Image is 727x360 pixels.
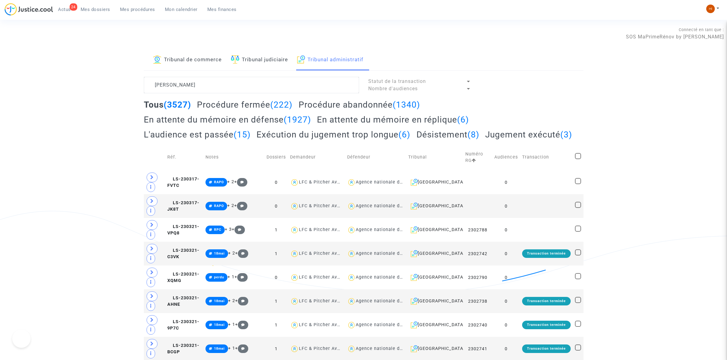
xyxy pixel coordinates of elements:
span: RPC [214,228,221,232]
td: Tribunal [406,144,463,170]
td: 2302790 [463,266,492,289]
span: (1927) [284,115,311,125]
td: 0 [264,266,288,289]
div: Agence nationale de l'habitat [356,322,423,327]
h2: Procédure abandonnée [299,99,420,110]
td: 2302788 [463,218,492,242]
span: + [234,179,247,184]
div: LFC & Pitcher Avocat [299,203,347,209]
span: 18mai [214,347,225,351]
td: 0 [492,289,520,313]
span: + [235,346,248,351]
img: icon-archive.svg [411,321,418,329]
span: LS-230321-VPQ8 [167,224,199,236]
td: 1 [264,289,288,313]
span: LS-230321-AHNE [167,295,199,307]
div: Agence nationale de l'habitat [356,203,423,209]
div: Agence nationale de l'habitat [356,275,423,280]
img: icon-archive.svg [411,179,418,186]
div: [GEOGRAPHIC_DATA] [408,298,461,305]
span: 18mai [214,299,225,303]
td: Demandeur [288,144,345,170]
td: Audiences [492,144,520,170]
span: LS-230321-C3VK [167,248,199,260]
a: Tribunal judiciaire [231,50,288,70]
img: icon-user.svg [290,249,299,258]
td: 0 [264,194,288,218]
img: icon-archive.svg [297,55,305,64]
span: Mon calendrier [165,7,198,12]
div: Agence nationale de l'habitat [356,251,423,256]
div: [GEOGRAPHIC_DATA] [408,202,461,210]
span: RAPO [214,204,224,208]
div: [GEOGRAPHIC_DATA] [408,345,461,352]
a: Mes finances [202,5,242,14]
div: Transaction terminée [522,344,571,353]
td: 2302738 [463,289,492,313]
span: RAPO [214,180,224,184]
span: (222) [270,100,293,110]
a: Mes procédures [115,5,160,14]
img: icon-user.svg [290,273,299,282]
a: Mon calendrier [160,5,202,14]
div: 24 [70,3,77,11]
h2: Procédure fermée [197,99,293,110]
span: + 2 [227,203,234,208]
img: icon-archive.svg [411,250,418,257]
span: + [234,203,247,208]
div: LFC & Pitcher Avocat [299,322,347,327]
img: icon-user.svg [290,321,299,330]
iframe: Help Scout Beacon - Open [12,330,31,348]
div: [GEOGRAPHIC_DATA] [408,274,461,281]
span: 18mai [214,251,225,255]
span: perdu [214,275,224,279]
img: icon-user.svg [347,202,356,211]
h2: Tous [144,99,191,110]
span: + 2 [228,251,235,256]
a: Mes dossiers [76,5,115,14]
td: 0 [264,170,288,194]
td: 1 [264,242,288,266]
img: icon-user.svg [290,297,299,306]
img: icon-banque.svg [153,55,162,64]
td: 0 [492,266,520,289]
span: + 1 [227,274,234,280]
h2: Désistement [416,129,479,140]
td: 1 [264,313,288,337]
span: Mes procédures [120,7,155,12]
div: [GEOGRAPHIC_DATA] [408,321,461,329]
span: + [235,298,248,303]
h2: Exécution du jugement trop longue [256,129,410,140]
span: + [235,322,248,327]
a: Tribunal administratif [297,50,364,70]
span: (3) [560,130,572,140]
img: icon-archive.svg [411,202,418,210]
span: + [232,227,245,232]
span: + 2 [228,298,235,303]
span: (1340) [393,100,420,110]
img: icon-user.svg [347,297,356,306]
div: LFC & Pitcher Avocat [299,298,347,304]
span: LS-230317-JK8T [167,200,199,212]
div: [GEOGRAPHIC_DATA] [408,250,461,257]
span: Actus [58,7,71,12]
img: icon-user.svg [347,321,356,330]
div: Agence nationale de l'habitat [356,346,423,351]
img: icon-archive.svg [411,274,418,281]
td: Transaction [520,144,573,170]
td: 0 [492,218,520,242]
td: Notes [203,144,264,170]
span: (3527) [164,100,191,110]
span: Statut de la transaction [368,78,426,84]
span: + [235,251,248,256]
td: Réf. [165,144,204,170]
span: Nombre d'audiences [368,86,418,91]
img: icon-user.svg [347,178,356,187]
span: + 3 [225,227,232,232]
td: 2302742 [463,242,492,266]
td: 0 [492,313,520,337]
span: + 1 [228,322,235,327]
div: LFC & Pitcher Avocat [299,251,347,256]
img: icon-archive.svg [411,298,418,305]
div: LFC & Pitcher Avocat [299,227,347,232]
